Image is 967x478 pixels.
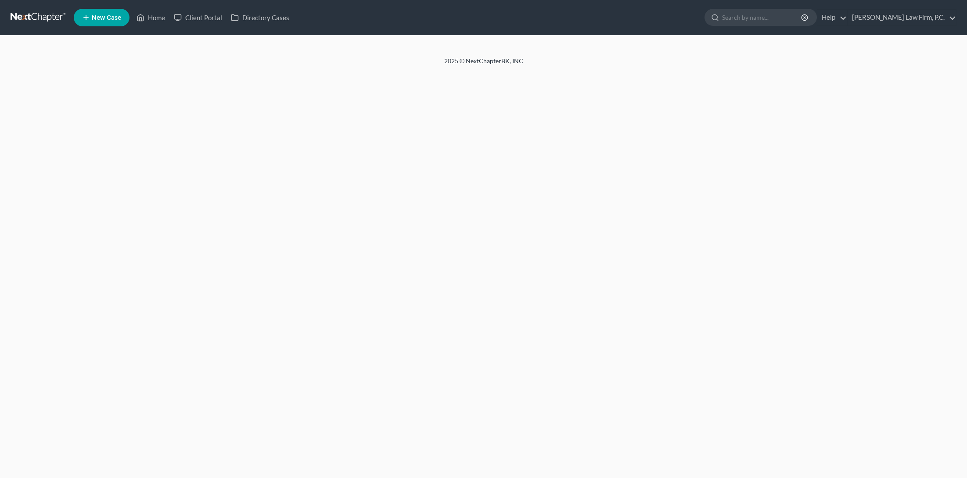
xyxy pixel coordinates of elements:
a: Help [817,10,847,25]
span: New Case [92,14,121,21]
input: Search by name... [722,9,802,25]
a: [PERSON_NAME] Law Firm, P.C. [848,10,956,25]
a: Directory Cases [226,10,294,25]
a: Home [132,10,169,25]
a: Client Portal [169,10,226,25]
div: 2025 © NextChapterBK, INC [234,57,734,72]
